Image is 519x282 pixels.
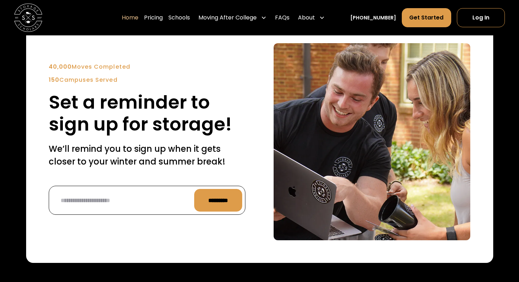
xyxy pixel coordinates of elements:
div: Campuses Served [49,76,245,84]
a: Home [122,8,138,28]
a: Get Started [402,8,451,27]
p: We’ll remind you to sign up when it gets closer to your winter and summer break! [49,143,245,168]
a: Pricing [144,8,163,28]
div: About [295,8,328,28]
h2: Set a reminder to sign up for storage! [49,91,245,136]
a: [PHONE_NUMBER] [350,14,396,22]
img: Storage Scholars main logo [14,4,42,32]
a: Schools [168,8,190,28]
strong: 40,000 [49,63,72,71]
div: Moves Completed [49,63,245,71]
div: Moving After College [196,8,269,28]
a: home [14,4,42,32]
div: Moving After College [198,13,257,22]
div: About [298,13,315,22]
form: Reminder Form [49,186,245,215]
img: Sign up for a text reminder. [274,43,470,240]
a: Log In [457,8,505,27]
a: FAQs [275,8,290,28]
strong: 150 [49,76,59,84]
